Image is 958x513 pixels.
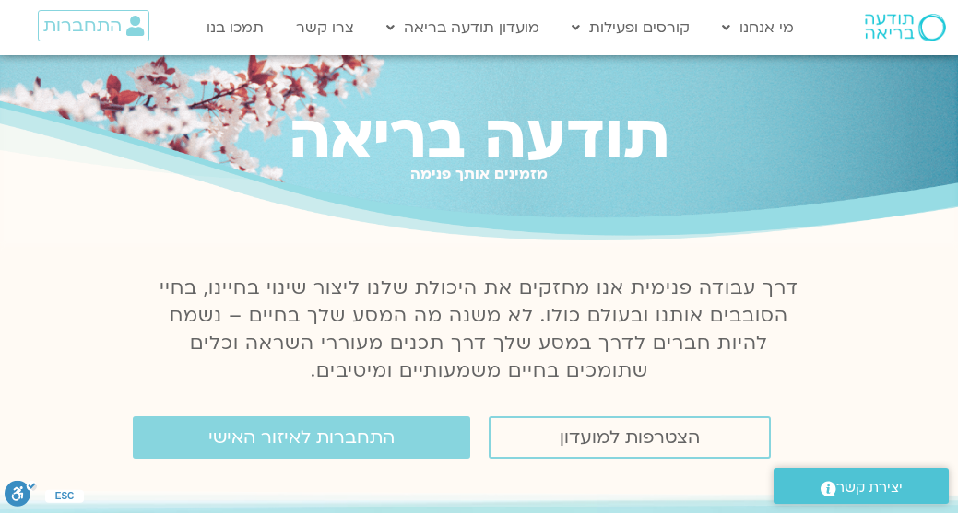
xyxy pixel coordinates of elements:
[489,416,771,459] a: הצטרפות למועדון
[43,16,122,36] span: התחברות
[208,427,395,448] span: התחברות לאיזור האישי
[38,10,149,41] a: התחברות
[836,475,903,500] span: יצירת קשר
[133,416,470,459] a: התחברות לאיזור האישי
[149,274,810,385] p: דרך עבודה פנימית אנו מחזקים את היכולת שלנו ליצור שינוי בחיינו, בחיי הסובבים אותנו ובעולם כולו. לא...
[287,10,363,45] a: צרו קשר
[197,10,273,45] a: תמכו בנו
[560,427,700,448] span: הצטרפות למועדון
[865,14,946,41] img: תודעה בריאה
[713,10,803,45] a: מי אנחנו
[562,10,699,45] a: קורסים ופעילות
[377,10,549,45] a: מועדון תודעה בריאה
[774,468,949,504] a: יצירת קשר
